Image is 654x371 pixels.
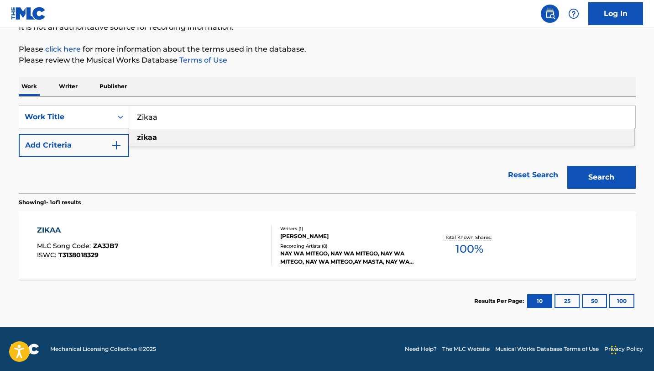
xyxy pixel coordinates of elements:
[604,345,643,353] a: Privacy Policy
[50,345,156,353] span: Mechanical Licensing Collective © 2025
[280,243,418,249] div: Recording Artists ( 8 )
[588,2,643,25] a: Log In
[25,111,107,122] div: Work Title
[527,294,552,308] button: 10
[19,198,81,207] p: Showing 1 - 1 of 1 results
[45,45,81,53] a: click here
[503,165,563,185] a: Reset Search
[37,242,93,250] span: MLC Song Code :
[555,294,580,308] button: 25
[567,166,636,189] button: Search
[11,344,39,355] img: logo
[474,297,526,305] p: Results Per Page:
[582,294,607,308] button: 50
[19,44,636,55] p: Please for more information about the terms used in the database.
[445,234,494,241] p: Total Known Shares:
[280,232,418,240] div: [PERSON_NAME]
[541,5,559,23] a: Public Search
[97,77,130,96] p: Publisher
[19,106,636,193] form: Search Form
[280,249,418,266] div: NAY WA MITEGO, NAY WA MITEGO, NAY WA MITEGO, NAY WA MITEGO,AY MASTA, NAY WA MITEGO
[442,345,490,353] a: The MLC Website
[405,345,437,353] a: Need Help?
[568,8,579,19] img: help
[19,134,129,157] button: Add Criteria
[19,77,40,96] p: Work
[56,77,80,96] p: Writer
[93,242,119,250] span: ZA3JB7
[178,56,227,64] a: Terms of Use
[137,133,157,142] strong: zikaa
[611,336,617,364] div: Drag
[37,251,58,259] span: ISWC :
[11,7,46,20] img: MLC Logo
[608,327,654,371] iframe: Chat Widget
[609,294,634,308] button: 100
[19,22,636,33] p: It is not an authoritative source for recording information.
[37,225,119,236] div: ZIKAA
[544,8,555,19] img: search
[495,345,599,353] a: Musical Works Database Terms of Use
[19,55,636,66] p: Please review the Musical Works Database
[58,251,99,259] span: T3138018329
[19,211,636,280] a: ZIKAAMLC Song Code:ZA3JB7ISWC:T3138018329Writers (1)[PERSON_NAME]Recording Artists (8)NAY WA MITE...
[111,140,122,151] img: 9d2ae6d4665cec9f34b9.svg
[455,241,483,257] span: 100 %
[280,225,418,232] div: Writers ( 1 )
[565,5,583,23] div: Help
